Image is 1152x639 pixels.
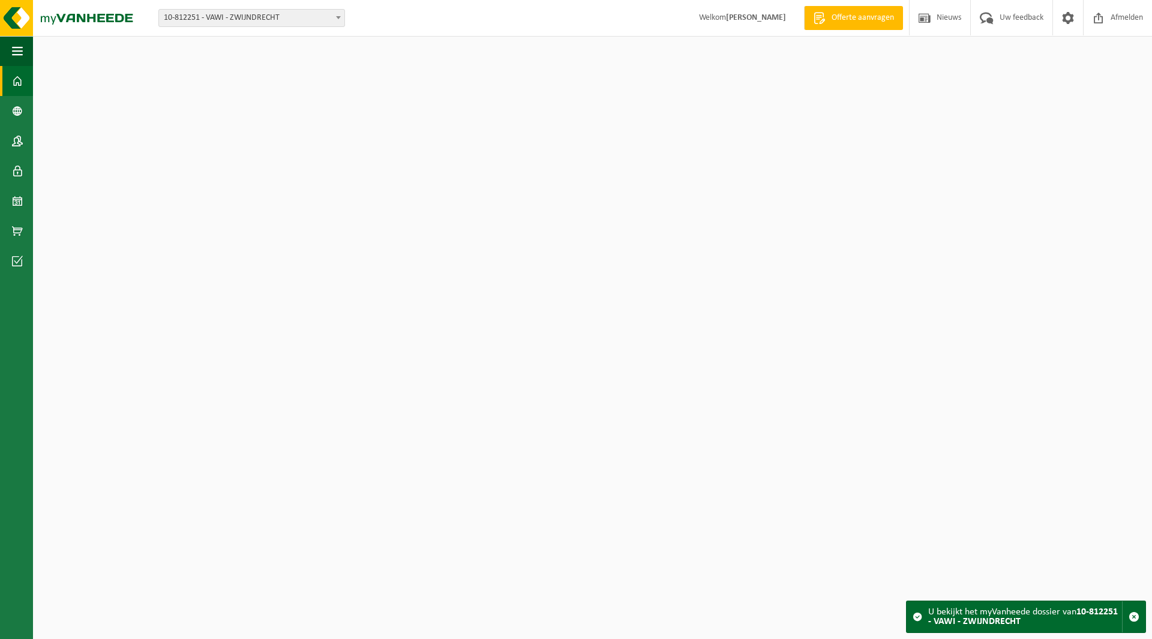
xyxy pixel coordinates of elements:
span: Offerte aanvragen [829,12,897,24]
span: 10-812251 - VAWI - ZWIJNDRECHT [159,10,344,26]
strong: [PERSON_NAME] [726,13,786,22]
span: 10-812251 - VAWI - ZWIJNDRECHT [158,9,345,27]
div: U bekijkt het myVanheede dossier van [928,601,1122,632]
strong: 10-812251 - VAWI - ZWIJNDRECHT [928,607,1118,626]
a: Offerte aanvragen [804,6,903,30]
